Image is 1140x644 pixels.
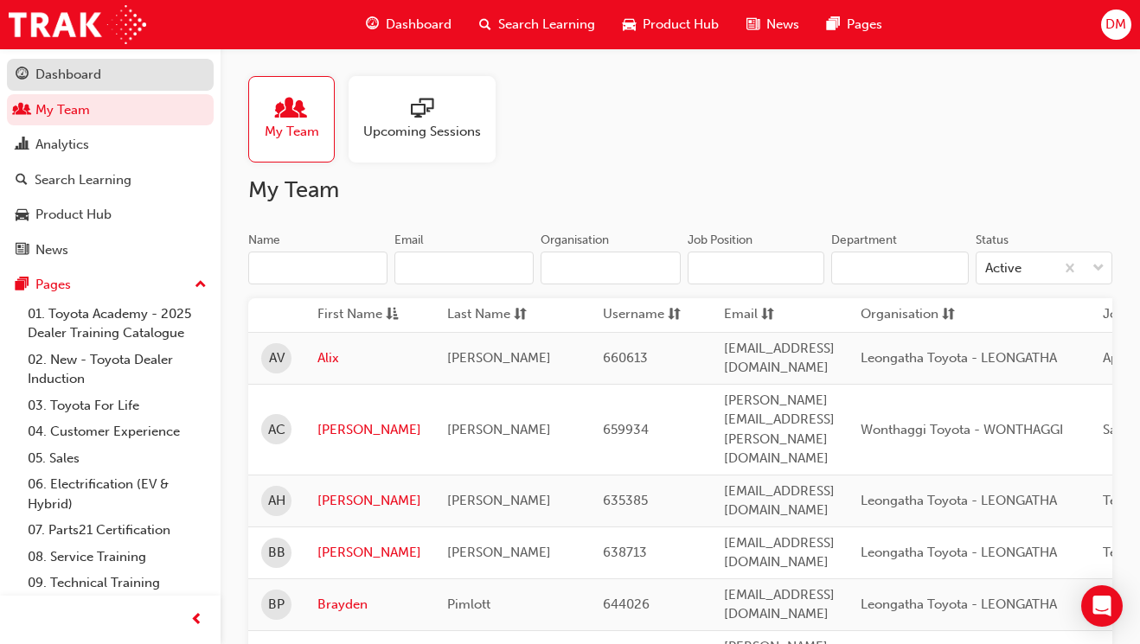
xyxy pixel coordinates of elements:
[861,422,1063,437] span: Wonthaggi Toyota - WONTHAGGI
[603,545,647,560] span: 638713
[447,493,551,508] span: [PERSON_NAME]
[603,304,698,326] button: Usernamesorting-icon
[35,65,101,85] div: Dashboard
[190,609,203,631] span: prev-icon
[317,543,421,563] a: [PERSON_NAME]
[317,304,382,326] span: First Name
[349,76,509,163] a: Upcoming Sessions
[724,304,819,326] button: Emailsorting-icon
[21,301,214,347] a: 01. Toyota Academy - 2025 Dealer Training Catalogue
[21,517,214,544] a: 07. Parts21 Certification
[514,304,527,326] span: sorting-icon
[447,545,551,560] span: [PERSON_NAME]
[35,135,89,155] div: Analytics
[861,304,938,326] span: Organisation
[985,258,1022,278] div: Active
[268,420,285,440] span: AC
[7,199,214,231] a: Product Hub
[7,269,214,301] button: Pages
[317,491,421,511] a: [PERSON_NAME]
[366,14,379,35] span: guage-icon
[352,7,465,42] a: guage-iconDashboard
[16,243,29,258] span: news-icon
[7,94,214,126] a: My Team
[733,7,813,42] a: news-iconNews
[766,15,799,35] span: News
[7,129,214,161] a: Analytics
[447,304,542,326] button: Last Namesorting-icon
[248,76,349,163] a: My Team
[7,55,214,269] button: DashboardMy TeamAnalyticsSearch LearningProduct HubNews
[603,493,648,508] span: 635385
[724,535,835,571] span: [EMAIL_ADDRESS][DOMAIN_NAME]
[976,232,1009,249] div: Status
[7,59,214,91] a: Dashboard
[447,304,510,326] span: Last Name
[386,15,452,35] span: Dashboard
[386,304,399,326] span: asc-icon
[21,418,214,445] a: 04. Customer Experience
[688,252,825,284] input: Job Position
[317,420,421,440] a: [PERSON_NAME]
[942,304,955,326] span: sorting-icon
[541,232,609,249] div: Organisation
[269,348,285,368] span: AV
[1101,10,1131,40] button: DM
[195,274,207,296] span: up-icon
[7,234,214,266] a: News
[268,543,285,563] span: BB
[724,304,758,326] span: Email
[861,493,1057,508] span: Leongatha Toyota - LEONGATHA
[21,471,214,517] a: 06. Electrification (EV & Hybrid)
[861,350,1057,366] span: Leongatha Toyota - LEONGATHA
[603,304,664,326] span: Username
[861,545,1057,560] span: Leongatha Toyota - LEONGATHA
[9,5,146,44] img: Trak
[465,7,609,42] a: search-iconSearch Learning
[394,232,424,249] div: Email
[280,98,303,122] span: people-icon
[688,232,753,249] div: Job Position
[724,392,835,467] span: [PERSON_NAME][EMAIL_ADDRESS][PERSON_NAME][DOMAIN_NAME]
[861,596,1057,612] span: Leongatha Toyota - LEONGATHA
[603,350,648,366] span: 660613
[643,15,719,35] span: Product Hub
[7,164,214,196] a: Search Learning
[479,14,491,35] span: search-icon
[541,252,680,284] input: Organisation
[447,422,551,437] span: [PERSON_NAME]
[724,483,835,519] span: [EMAIL_ADDRESS][DOMAIN_NAME]
[16,137,29,153] span: chart-icon
[16,207,29,223] span: car-icon
[609,7,733,42] a: car-iconProduct Hub
[21,570,214,596] a: 09. Technical Training
[847,15,882,35] span: Pages
[603,596,650,612] span: 644026
[724,341,835,376] span: [EMAIL_ADDRESS][DOMAIN_NAME]
[21,445,214,472] a: 05. Sales
[248,176,1112,204] h2: My Team
[35,240,68,260] div: News
[831,232,897,249] div: Department
[394,252,534,284] input: Email
[268,491,285,511] span: AH
[268,595,285,615] span: BP
[35,205,112,225] div: Product Hub
[21,544,214,571] a: 08. Service Training
[827,14,840,35] span: pages-icon
[16,277,29,293] span: pages-icon
[21,347,214,392] a: 02. New - Toyota Dealer Induction
[411,98,433,122] span: sessionType_ONLINE_URL-icon
[35,170,131,190] div: Search Learning
[831,252,969,284] input: Department
[16,173,28,188] span: search-icon
[603,422,649,437] span: 659934
[1081,585,1123,627] div: Open Intercom Messenger
[35,275,71,295] div: Pages
[761,304,774,326] span: sorting-icon
[447,350,551,366] span: [PERSON_NAME]
[21,392,214,419] a: 03. Toyota For Life
[317,304,413,326] button: First Nameasc-icon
